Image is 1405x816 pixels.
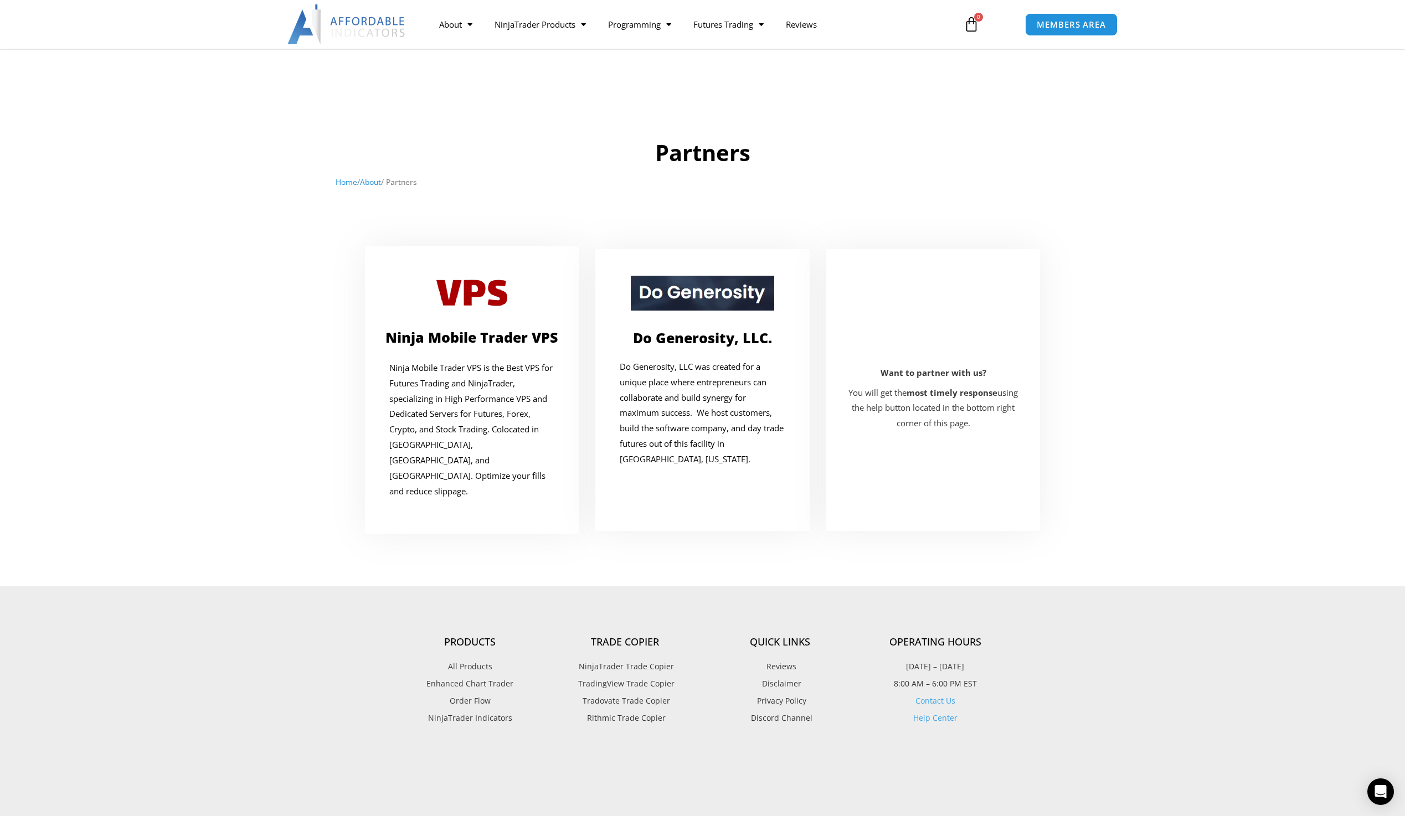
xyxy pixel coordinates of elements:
[915,695,955,706] a: Contact Us
[858,676,1013,691] p: 8:00 AM – 6:00 PM EST
[703,711,858,725] a: Discord Channel
[548,676,703,691] a: TradingView Trade Copier
[426,676,513,691] span: Enhanced Chart Trader
[631,276,774,311] img: Picture1 | Affordable Indicators – NinjaTrader
[428,711,512,725] span: NinjaTrader Indicators
[385,328,558,347] a: Ninja Mobile Trader VPS
[913,712,958,723] a: Help Center
[393,694,548,708] a: Order Flow
[393,711,548,725] a: NinjaTrader Indicators
[393,659,548,674] a: All Products
[775,12,828,37] a: Reviews
[703,659,858,674] a: Reviews
[1037,20,1106,29] span: MEMBERS AREA
[576,659,674,674] span: NinjaTrader Trade Copier
[428,12,483,37] a: About
[393,676,548,691] a: Enhanced Chart Trader
[620,359,785,467] p: Do Generosity, LLC was created for a unique place where entrepreneurs can collaborate and build s...
[336,177,357,187] a: Home
[360,177,381,187] a: About
[858,659,1013,674] p: [DATE] – [DATE]
[336,137,1069,168] h1: Partners
[389,360,555,499] p: Ninja Mobile Trader VPS is the Best VPS for Futures Trading and NinjaTrader, specializing in High...
[1025,13,1118,36] a: MEMBERS AREA
[703,676,858,691] a: Disclaimer
[580,694,670,708] span: Tradovate Trade Copier
[1367,778,1394,805] div: Open Intercom Messenger
[682,12,775,37] a: Futures Trading
[748,711,812,725] span: Discord Channel
[597,12,682,37] a: Programming
[483,12,597,37] a: NinjaTrader Products
[858,636,1013,648] h4: Operating Hours
[974,13,983,22] span: 0
[764,659,796,674] span: Reviews
[393,636,548,648] h4: Products
[336,175,1069,189] nav: Breadcrumb
[548,659,703,674] a: NinjaTrader Trade Copier
[436,257,507,328] img: ninja-mobile-trader | Affordable Indicators – NinjaTrader
[548,694,703,708] a: Tradovate Trade Copier
[759,676,801,691] span: Disclaimer
[287,4,406,44] img: LogoAI | Affordable Indicators – NinjaTrader
[584,711,666,725] span: Rithmic Trade Copier
[633,328,772,347] a: Do Generosity, LLC.
[703,636,858,648] h4: Quick Links
[428,12,951,37] nav: Menu
[548,711,703,725] a: Rithmic Trade Copier
[703,694,858,708] a: Privacy Policy
[754,694,806,708] span: Privacy Policy
[881,367,986,378] b: Want to partner with us?
[448,659,492,674] span: All Products
[845,385,1022,432] p: You will get the using the help button located in the bottom right corner of this page.
[548,636,703,648] h4: Trade Copier
[947,8,996,40] a: 0
[907,387,997,398] strong: most timely response
[575,676,675,691] span: TradingView Trade Copier
[450,694,491,708] span: Order Flow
